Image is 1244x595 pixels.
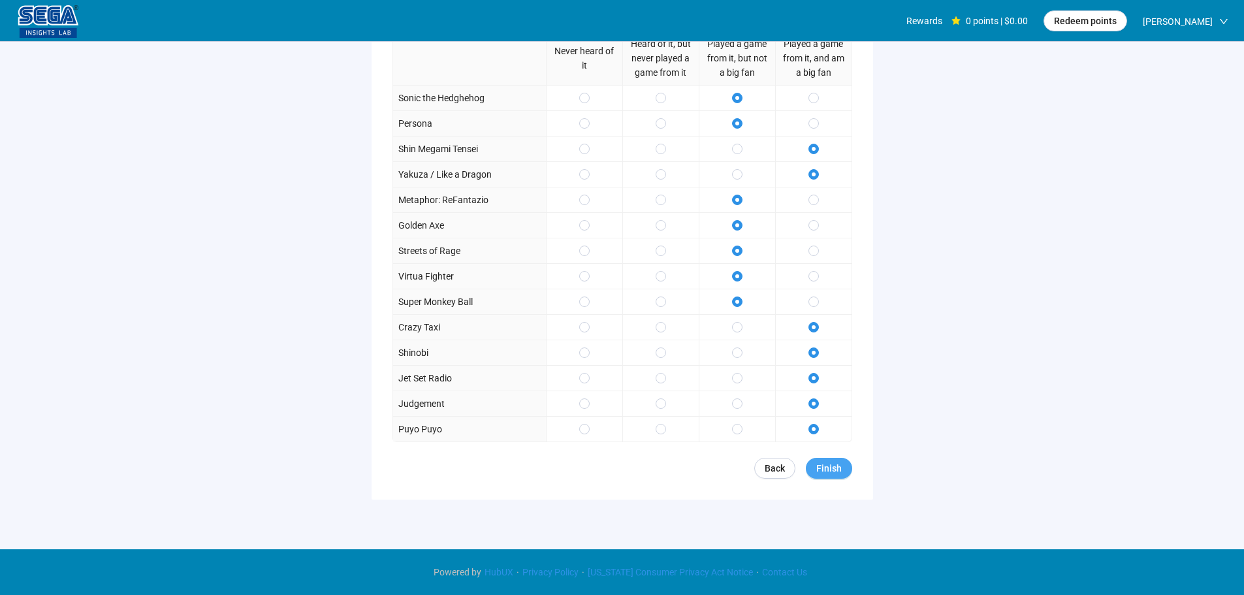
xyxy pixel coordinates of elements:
[1219,17,1228,26] span: down
[398,218,444,233] p: Golden Axe
[434,565,810,579] div: · · ·
[1054,14,1117,28] span: Redeem points
[434,567,481,577] span: Powered by
[398,320,440,334] p: Crazy Taxi
[398,346,428,360] p: Shinobi
[816,461,842,475] span: Finish
[1044,10,1127,31] button: Redeem points
[584,567,756,577] a: [US_STATE] Consumer Privacy Act Notice
[398,422,442,436] p: Puyo Puyo
[398,295,473,309] p: Super Monkey Ball
[398,244,460,258] p: Streets of Rage
[754,458,795,479] a: Back
[781,37,846,80] p: Played a game from it, and am a big fan
[552,44,617,72] p: Never heard of it
[481,567,517,577] a: HubUX
[806,458,852,479] button: Finish
[398,116,432,131] p: Persona
[519,567,582,577] a: Privacy Policy
[705,37,770,80] p: Played a game from it, but not a big fan
[1143,1,1213,42] span: [PERSON_NAME]
[398,167,492,182] p: Yakuza / Like a Dragon
[759,567,810,577] a: Contact Us
[951,16,961,25] span: star
[398,193,488,207] p: Metaphor: ReFantazio
[398,91,485,105] p: Sonic the Hedghehog
[765,461,785,475] span: Back
[398,142,478,156] p: Shin Megami Tensei
[398,269,454,283] p: Virtua Fighter
[628,37,694,80] p: Heard of it, but never played a game from it
[398,371,452,385] p: Jet Set Radio
[398,396,445,411] p: Judgement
